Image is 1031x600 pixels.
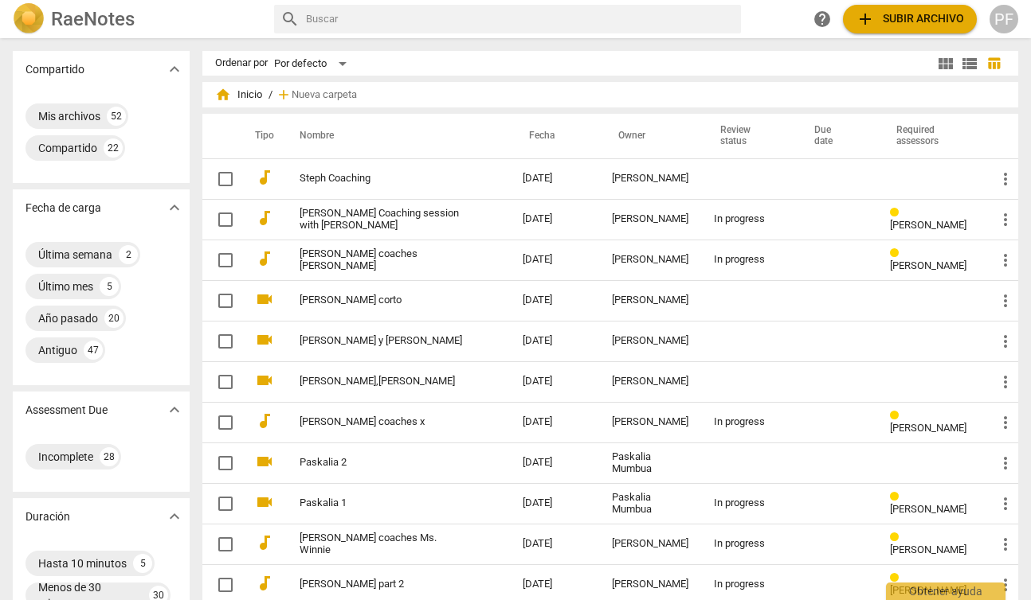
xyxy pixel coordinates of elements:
[255,452,274,471] span: videocam
[890,207,905,219] span: Review status: in progress
[714,416,782,428] div: In progress
[510,199,599,240] td: [DATE]
[255,493,274,512] span: videocam
[104,138,123,158] div: 22
[612,579,688,590] div: [PERSON_NAME]
[300,173,465,185] a: Steph Coaching
[38,140,97,156] div: Compartido
[890,572,905,584] span: Review status: in progress
[300,416,465,428] a: [PERSON_NAME] coaches x
[960,54,979,73] span: view_list
[890,503,966,515] span: [PERSON_NAME]
[996,332,1015,351] span: more_vert
[982,52,1006,76] button: Tabla
[612,294,688,306] div: [PERSON_NAME]
[510,402,599,442] td: [DATE]
[25,61,84,78] p: Compartido
[934,52,958,76] button: Cuadrícula
[890,532,905,544] span: Review status: in progress
[890,259,966,271] span: [PERSON_NAME]
[255,533,274,552] span: audiotrack
[996,251,1015,270] span: more_vert
[996,535,1015,554] span: more_vert
[510,361,599,402] td: [DATE]
[100,277,119,296] div: 5
[84,341,103,360] div: 47
[612,538,688,550] div: [PERSON_NAME]
[276,87,292,103] span: add
[280,114,510,158] th: Nombre
[958,52,982,76] button: Lista
[100,447,119,466] div: 28
[886,582,1006,600] div: Obtener ayuda
[510,240,599,280] td: [DATE]
[714,213,782,225] div: In progress
[856,10,875,29] span: add
[612,492,688,516] div: Paskalia Mumbua
[996,291,1015,310] span: more_vert
[255,574,274,593] span: audiotrack
[996,169,1015,189] span: more_vert
[996,494,1015,513] span: more_vert
[612,254,688,266] div: [PERSON_NAME]
[274,51,352,76] div: Por defecto
[510,158,599,199] td: [DATE]
[163,57,186,81] button: Mostrar más
[843,5,977,33] button: Subir
[510,321,599,361] td: [DATE]
[163,505,186,528] button: Mostrar más
[255,290,274,309] span: videocam
[300,335,465,347] a: [PERSON_NAME] y [PERSON_NAME]
[890,422,966,434] span: [PERSON_NAME]
[255,208,274,228] span: audiotrack
[300,497,465,509] a: Paskalia 1
[996,413,1015,432] span: more_vert
[936,54,955,73] span: view_module
[890,410,905,422] span: Review status: in progress
[38,247,112,263] div: Última semana
[300,457,465,469] a: Paskalia 2
[612,416,688,428] div: [PERSON_NAME]
[255,330,274,349] span: videocam
[510,442,599,483] td: [DATE]
[25,200,101,216] p: Fecha de carga
[300,579,465,590] a: [PERSON_NAME] part 2
[890,491,905,503] span: Review status: in progress
[269,89,272,101] span: /
[119,245,138,264] div: 2
[795,114,877,158] th: Due date
[300,376,465,388] a: [PERSON_NAME],[PERSON_NAME]
[300,532,465,556] a: [PERSON_NAME] coaches Ms. Winnie
[813,10,832,29] span: help
[165,198,184,217] span: expand_more
[612,173,688,185] div: [PERSON_NAME]
[38,342,77,358] div: Antiguo
[808,5,837,33] a: Obtener ayuda
[38,108,100,124] div: Mis archivos
[163,196,186,220] button: Mostrar más
[51,8,135,30] h2: RaeNotes
[25,402,108,419] p: Assessment Due
[306,6,735,32] input: Buscar
[38,449,93,465] div: Incomplete
[242,114,280,158] th: Tipo
[255,168,274,187] span: audiotrack
[104,309,123,328] div: 20
[986,56,1002,71] span: table_chart
[255,249,274,268] span: audiotrack
[714,579,782,590] div: In progress
[25,508,70,525] p: Duración
[714,538,782,550] div: In progress
[996,575,1015,594] span: more_vert
[38,555,127,571] div: Hasta 10 minutos
[890,544,966,555] span: [PERSON_NAME]
[38,279,93,294] div: Último mes
[612,335,688,347] div: [PERSON_NAME]
[165,60,184,79] span: expand_more
[107,107,126,126] div: 52
[215,57,268,69] div: Ordenar por
[990,5,1018,33] div: PF
[612,213,688,225] div: [PERSON_NAME]
[300,208,465,232] a: [PERSON_NAME] Coaching session with [PERSON_NAME]
[38,310,98,326] div: Año pasado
